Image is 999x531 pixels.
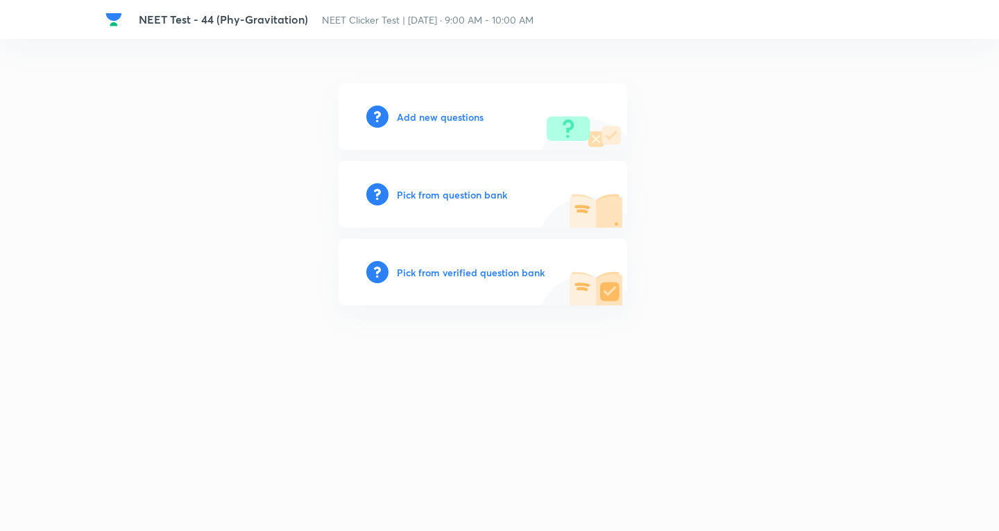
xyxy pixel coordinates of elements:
h6: Pick from verified question bank [397,265,545,280]
img: Company Logo [105,11,122,28]
h6: Add new questions [397,110,484,124]
span: NEET Clicker Test | [DATE] · 9:00 AM - 10:00 AM [322,13,533,26]
h6: Pick from question bank [397,187,507,202]
a: Company Logo [105,11,128,28]
span: NEET Test - 44 (Phy-Gravitation) [139,12,308,26]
